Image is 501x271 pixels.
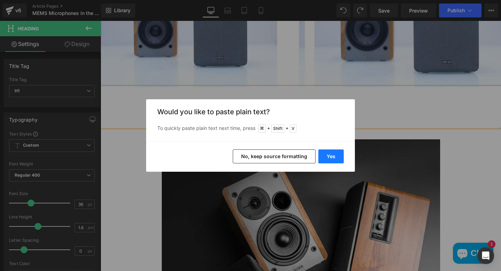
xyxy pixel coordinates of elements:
[286,125,288,132] span: +
[271,124,284,133] span: Shift
[157,108,344,116] h3: Would you like to paste plain text?
[350,222,395,245] inbox-online-store-chat: Shopify online store chat
[233,149,316,163] button: No, keep source formatting
[267,125,270,132] span: +
[157,124,344,133] p: To quickly paste plain text next time, press
[290,124,296,133] span: V
[477,247,494,264] div: Open Intercom Messenger
[318,149,344,163] button: Yes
